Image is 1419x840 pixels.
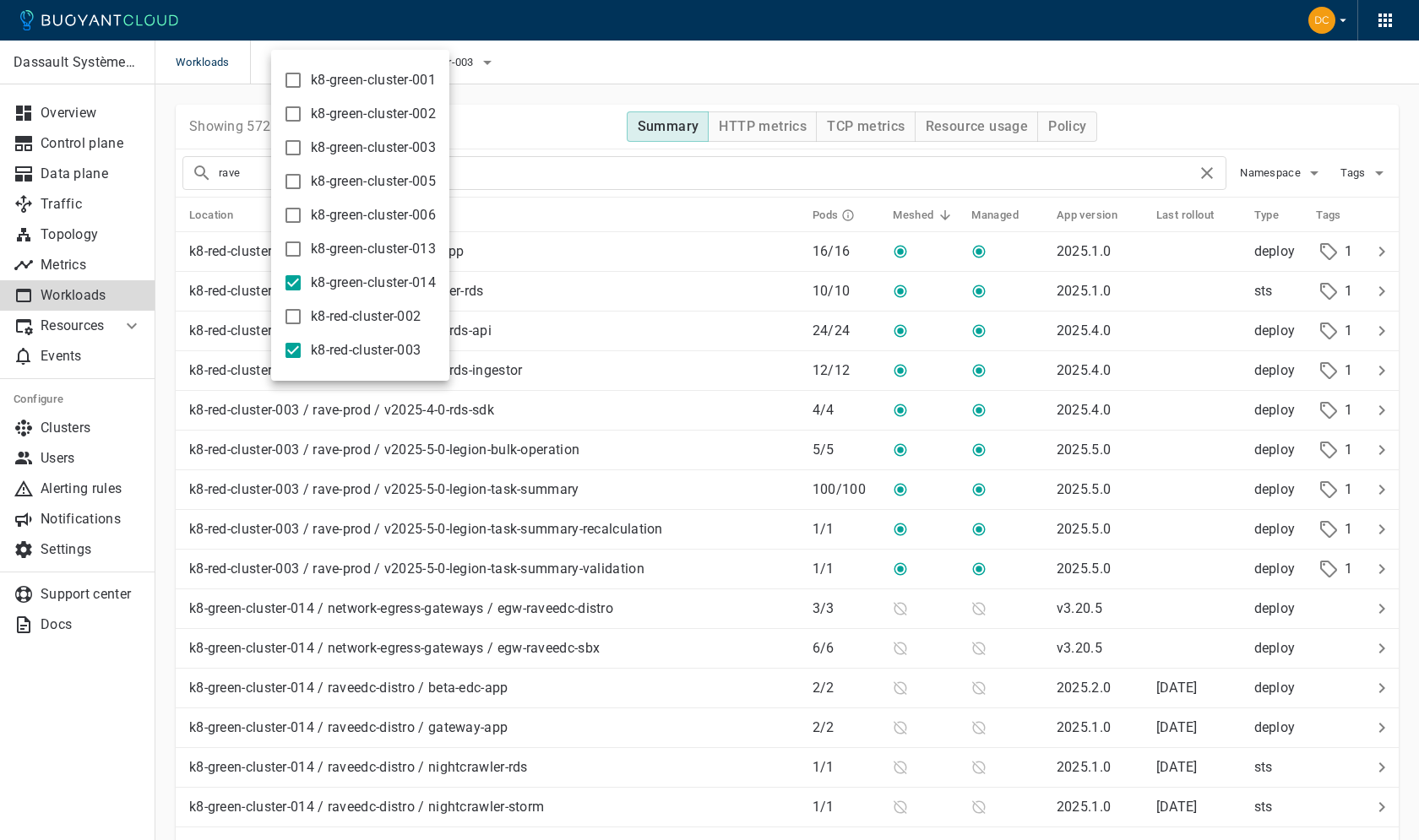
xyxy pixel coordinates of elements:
span: k8-red-cluster-003 [311,342,421,359]
span: k8-green-cluster-014 [311,274,436,291]
span: k8-green-cluster-005 [311,173,436,190]
span: k8-green-cluster-006 [311,207,436,224]
span: k8-green-cluster-003 [311,139,436,156]
span: k8-red-cluster-002 [311,308,421,325]
span: k8-green-cluster-001 [311,72,436,89]
span: k8-green-cluster-013 [311,241,436,257]
span: k8-green-cluster-002 [311,106,436,122]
